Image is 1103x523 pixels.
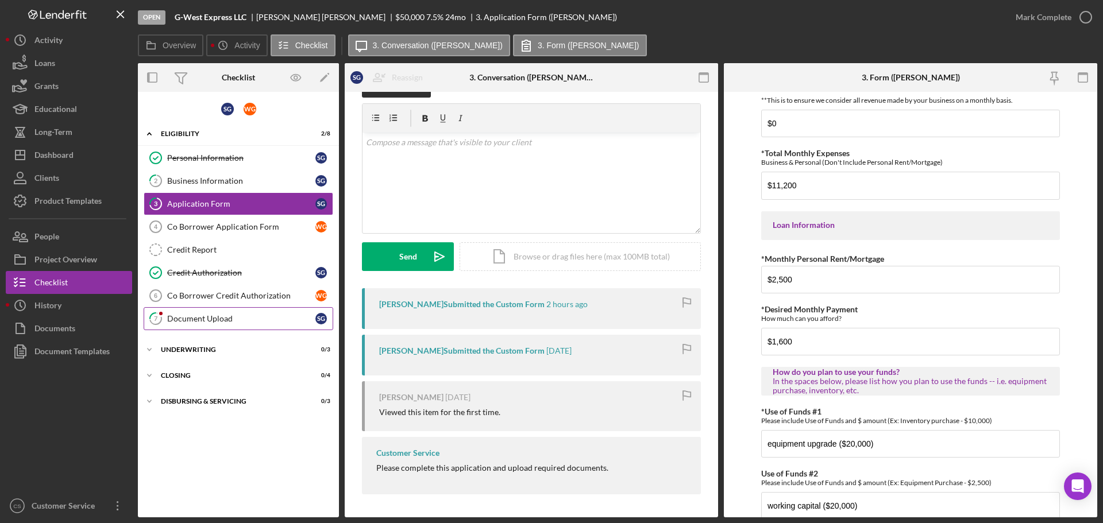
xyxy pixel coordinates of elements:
[395,12,425,22] span: $50,000
[6,121,132,144] a: Long-Term
[222,73,255,82] div: Checklist
[6,225,132,248] button: People
[546,346,572,355] time: 2025-09-24 22:29
[144,146,333,169] a: Personal InformationSG
[144,192,333,215] a: 3Application FormSG
[773,377,1048,395] div: In the spaces below, please list how you plan to use the funds -- i.e. equipment purchase, invent...
[34,144,74,169] div: Dashboard
[348,34,510,56] button: 3. Conversation ([PERSON_NAME])
[34,75,59,100] div: Grants
[161,130,302,137] div: Eligibility
[546,300,588,309] time: 2025-09-26 15:33
[34,248,97,274] div: Project Overview
[167,222,315,231] div: Co Borrower Application Form
[315,152,327,164] div: S G
[34,271,68,297] div: Checklist
[1016,6,1071,29] div: Mark Complete
[144,215,333,238] a: 4Co Borrower Application FormWG
[399,242,417,271] div: Send
[161,398,302,405] div: Disbursing & Servicing
[244,103,256,115] div: W G
[761,478,1060,487] div: Please include Use of Funds and $ amount (Ex: Equipment Purchase - $2,500)
[469,73,594,82] div: 3. Conversation ([PERSON_NAME])
[34,29,63,55] div: Activity
[161,372,302,379] div: Closing
[379,408,500,417] div: Viewed this item for the first time.
[167,268,315,277] div: Credit Authorization
[6,271,132,294] button: Checklist
[256,13,395,22] div: [PERSON_NAME] [PERSON_NAME]
[271,34,335,56] button: Checklist
[34,225,59,251] div: People
[138,10,165,25] div: Open
[167,314,315,323] div: Document Upload
[6,98,132,121] a: Educational
[761,254,884,264] label: *Monthly Personal Rent/Mortgage
[34,340,110,366] div: Document Templates
[34,189,102,215] div: Product Templates
[167,245,333,254] div: Credit Report
[376,448,439,458] div: Customer Service
[6,29,132,52] button: Activity
[221,103,234,115] div: S G
[144,307,333,330] a: 7Document UploadSG
[144,261,333,284] a: Credit AuthorizationSG
[167,199,315,208] div: Application Form
[315,175,327,187] div: S G
[513,34,647,56] button: 3. Form ([PERSON_NAME])
[315,267,327,278] div: S G
[761,148,850,158] label: *Total Monthly Expenses
[373,41,503,50] label: 3. Conversation ([PERSON_NAME])
[6,189,132,212] button: Product Templates
[138,34,203,56] button: Overview
[761,416,1060,425] div: Please include Use of Funds and $ amount (Ex: Inventory purchase - $10,000)
[6,317,132,340] button: Documents
[761,304,858,314] label: *Desired Monthly Payment
[315,221,327,233] div: W G
[144,238,333,261] a: Credit Report
[392,66,423,89] div: Reassign
[6,294,132,317] button: History
[175,13,246,22] b: G-West Express LLC
[379,346,545,355] div: [PERSON_NAME] Submitted the Custom Form
[6,144,132,166] button: Dashboard
[154,200,157,207] tspan: 3
[6,166,132,189] a: Clients
[761,314,1060,323] div: How much can you afford?
[29,494,103,520] div: Customer Service
[34,52,55,78] div: Loans
[310,372,330,379] div: 0 / 4
[315,290,327,301] div: W G
[167,153,315,162] div: Personal Information
[538,41,639,50] label: 3. Form ([PERSON_NAME])
[6,52,132,75] button: Loans
[6,75,132,98] button: Grants
[350,71,363,84] div: S G
[6,494,132,517] button: CSCustomer Service
[154,315,158,322] tspan: 7
[154,292,157,299] tspan: 6
[6,340,132,363] button: Document Templates
[862,73,960,82] div: 3. Form ([PERSON_NAME])
[163,41,196,50] label: Overview
[1004,6,1097,29] button: Mark Complete
[773,220,1048,230] div: Loan Information
[34,166,59,192] div: Clients
[315,198,327,210] div: S G
[761,158,1060,166] div: Business & Personal (Don't Include Personal Rent/Mortgage)
[13,503,21,509] text: CS
[6,248,132,271] button: Project Overview
[34,98,77,123] div: Educational
[761,406,822,416] label: *Use of Funds #1
[310,398,330,405] div: 0 / 3
[362,242,454,271] button: Send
